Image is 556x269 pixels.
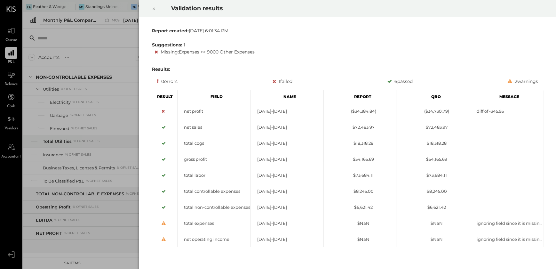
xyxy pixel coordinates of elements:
[250,236,323,242] div: [DATE]-[DATE]
[397,108,470,114] div: ($34,730.79)
[470,90,543,103] div: Message
[273,77,292,85] div: 1 failed
[250,204,323,210] div: [DATE]-[DATE]
[152,42,182,48] b: Suggestions:
[470,108,543,114] div: diff of -345.95
[324,108,397,114] div: ($34,384.84)
[470,236,543,242] div: ignoring field since it is missing or hidden from report
[397,204,470,210] div: $6,621.42
[508,77,538,85] div: 2 warnings
[397,188,470,194] div: $8,245.00
[178,204,250,210] div: total non-controllable expenses
[387,77,413,85] div: 6 passed
[155,48,544,56] div: Missing : Expenses >> 9000 Other Expenses
[250,172,323,178] div: [DATE]-[DATE]
[470,220,543,226] div: ignoring field since it is missing or hidden from report
[178,236,250,242] div: net operating income
[397,156,470,162] div: $54,165.69
[324,220,397,226] div: $NaN
[324,236,397,242] div: $NaN
[152,28,544,34] div: [DATE] 6:01:34 PM
[178,172,250,178] div: total labor
[184,42,185,48] span: 1
[397,236,470,242] div: $NaN
[250,124,323,130] div: [DATE]-[DATE]
[157,77,178,85] div: 0 errors
[324,156,397,162] div: $54,165.69
[324,140,397,146] div: $18,318.28
[152,66,170,72] b: Results:
[324,204,397,210] div: $6,621.42
[324,172,397,178] div: $73,684.11
[397,124,470,130] div: $72,483.97
[178,124,250,130] div: net sales
[178,220,250,226] div: total expenses
[250,220,323,226] div: [DATE]-[DATE]
[250,156,323,162] div: [DATE]-[DATE]
[171,0,479,16] h2: Validation results
[178,90,251,103] div: Field
[250,108,323,114] div: [DATE]-[DATE]
[250,140,323,146] div: [DATE]-[DATE]
[178,188,250,194] div: total controllable expenses
[324,124,397,130] div: $72,483.97
[178,140,250,146] div: total cogs
[324,90,397,103] div: Report
[178,108,250,114] div: net profit
[397,172,470,178] div: $73,684.11
[324,188,397,194] div: $8,245.00
[250,90,324,103] div: Name
[250,188,323,194] div: [DATE]-[DATE]
[178,156,250,162] div: gross profit
[397,140,470,146] div: $18,318.28
[397,220,470,226] div: $NaN
[152,90,178,103] div: Result
[397,90,470,103] div: Qbo
[152,28,189,34] b: Report created:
